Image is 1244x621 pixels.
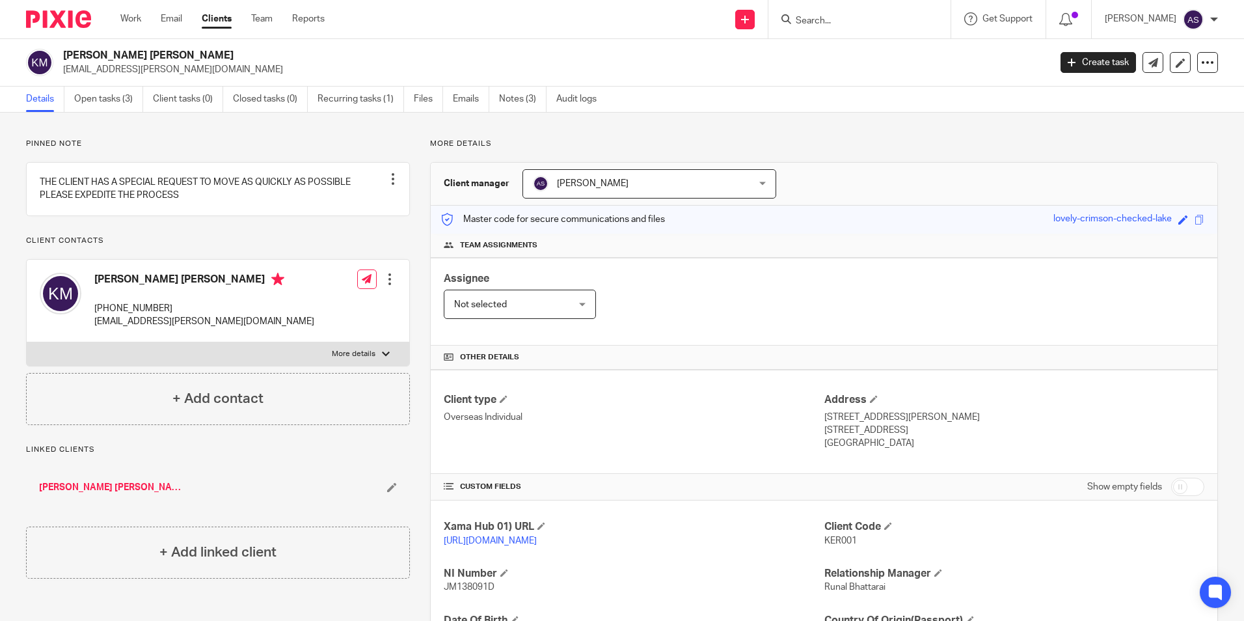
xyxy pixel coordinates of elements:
a: Details [26,87,64,112]
p: [PHONE_NUMBER] [94,302,314,315]
h2: [PERSON_NAME] [PERSON_NAME] [63,49,845,62]
label: Show empty fields [1087,480,1162,493]
p: [STREET_ADDRESS] [824,424,1204,437]
a: Closed tasks (0) [233,87,308,112]
img: Pixie [26,10,91,28]
h4: Client type [444,393,824,407]
p: Pinned note [26,139,410,149]
a: Open tasks (3) [74,87,143,112]
a: Team [251,12,273,25]
p: Master code for secure communications and files [440,213,665,226]
img: svg%3E [533,176,548,191]
img: svg%3E [26,49,53,76]
h4: Client Code [824,520,1204,534]
a: Audit logs [556,87,606,112]
h4: Address [824,393,1204,407]
a: Work [120,12,141,25]
p: [GEOGRAPHIC_DATA] [824,437,1204,450]
a: Recurring tasks (1) [318,87,404,112]
span: JM138091D [444,583,494,592]
p: More details [332,349,375,359]
a: Emails [453,87,489,112]
span: Assignee [444,273,489,284]
p: Overseas Individual [444,411,824,424]
h4: CUSTOM FIELDS [444,482,824,492]
div: lovely-crimson-checked-lake [1053,212,1172,227]
span: Runal Bhattarai [824,583,886,592]
h4: [PERSON_NAME] [PERSON_NAME] [94,273,314,289]
a: Client tasks (0) [153,87,223,112]
span: Get Support [982,14,1033,23]
h4: Relationship Manager [824,567,1204,581]
p: [EMAIL_ADDRESS][PERSON_NAME][DOMAIN_NAME] [94,315,314,328]
p: [PERSON_NAME] [1105,12,1176,25]
p: Client contacts [26,236,410,246]
a: Files [414,87,443,112]
span: KER001 [824,536,857,545]
a: Notes (3) [499,87,547,112]
span: [PERSON_NAME] [557,179,629,188]
i: Primary [271,273,284,286]
img: svg%3E [1183,9,1204,30]
h4: + Add contact [172,389,264,409]
h4: + Add linked client [159,542,277,562]
p: [STREET_ADDRESS][PERSON_NAME] [824,411,1204,424]
h3: Client manager [444,177,509,190]
h4: Xama Hub 01) URL [444,520,824,534]
a: Clients [202,12,232,25]
span: Other details [460,352,519,363]
span: Team assignments [460,240,537,251]
a: [PERSON_NAME] [PERSON_NAME] [39,481,182,494]
p: Linked clients [26,445,410,455]
a: [URL][DOMAIN_NAME] [444,536,537,545]
a: Create task [1061,52,1136,73]
h4: NI Number [444,567,824,581]
img: svg%3E [40,273,81,314]
input: Search [794,16,912,27]
a: Reports [292,12,325,25]
span: Not selected [454,300,507,309]
p: [EMAIL_ADDRESS][PERSON_NAME][DOMAIN_NAME] [63,63,1041,76]
p: More details [430,139,1218,149]
a: Email [161,12,182,25]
